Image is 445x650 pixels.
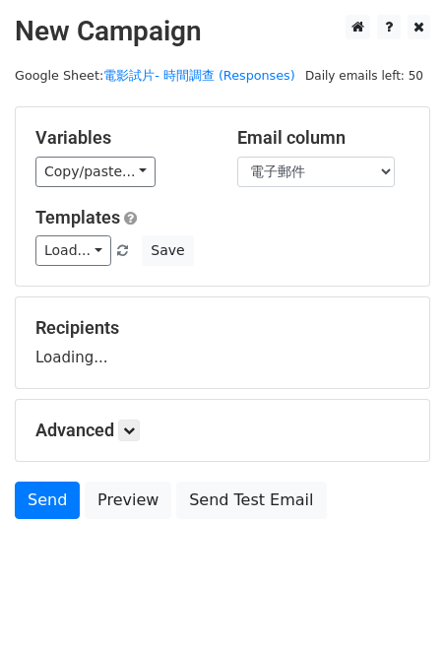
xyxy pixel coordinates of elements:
[142,235,193,266] button: Save
[35,420,410,441] h5: Advanced
[298,65,430,87] span: Daily emails left: 50
[35,207,120,227] a: Templates
[35,317,410,368] div: Loading...
[35,317,410,339] h5: Recipients
[103,68,295,83] a: 電影試片- 時間調查 (Responses)
[15,68,295,83] small: Google Sheet:
[85,482,171,519] a: Preview
[15,482,80,519] a: Send
[15,15,430,48] h2: New Campaign
[35,235,111,266] a: Load...
[176,482,326,519] a: Send Test Email
[298,68,430,83] a: Daily emails left: 50
[237,127,410,149] h5: Email column
[35,127,208,149] h5: Variables
[35,157,156,187] a: Copy/paste...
